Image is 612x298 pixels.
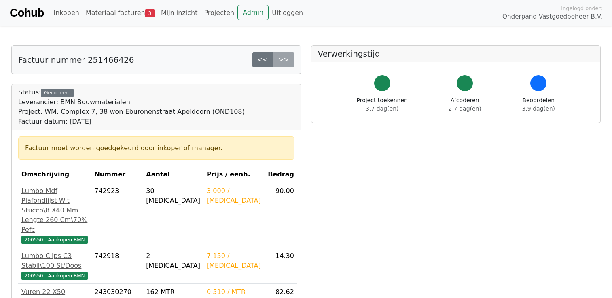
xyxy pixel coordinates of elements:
[201,5,237,21] a: Projecten
[143,166,203,183] th: Aantal
[18,55,134,65] h5: Factuur nummer 251466426
[21,251,88,271] div: Lumbo Clips C3 Stabil\100 St/Doos
[252,52,273,67] a: <<
[18,97,245,107] div: Leverancier: BMN Bouwmaterialen
[41,89,74,97] div: Gecodeerd
[449,105,481,112] span: 2.7 dag(en)
[21,272,88,280] span: 200550 - Aankopen BMN
[561,4,602,12] span: Ingelogd onder:
[502,12,602,21] span: Onderpand Vastgoedbeheer B.V.
[207,287,261,297] div: 0.510 / MTR
[318,49,594,59] h5: Verwerkingstijd
[25,143,288,153] div: Factuur moet worden goedgekeurd door inkoper of manager.
[146,251,200,271] div: 2 [MEDICAL_DATA]
[10,3,44,23] a: Cohub
[18,166,91,183] th: Omschrijving
[83,5,158,21] a: Materiaal facturen3
[21,251,88,280] a: Lumbo Clips C3 Stabil\100 St/Doos200550 - Aankopen BMN
[21,236,88,244] span: 200550 - Aankopen BMN
[91,248,143,284] td: 742918
[91,166,143,183] th: Nummer
[357,96,408,113] div: Project toekennen
[21,186,88,235] div: Lumbo Mdf Plafondlijst Wit Stucco\8 X40 Mm Lengte 260 Cm\70% Pefc
[146,287,200,297] div: 162 MTR
[264,183,297,248] td: 90.00
[207,186,261,206] div: 3.000 / [MEDICAL_DATA]
[18,117,245,126] div: Factuur datum: [DATE]
[91,183,143,248] td: 742923
[449,96,481,113] div: Afcoderen
[269,5,306,21] a: Uitloggen
[158,5,201,21] a: Mijn inzicht
[264,166,297,183] th: Bedrag
[146,186,200,206] div: 30 [MEDICAL_DATA]
[203,166,264,183] th: Prijs / eenh.
[522,105,555,112] span: 3.9 dag(en)
[21,186,88,244] a: Lumbo Mdf Plafondlijst Wit Stucco\8 X40 Mm Lengte 260 Cm\70% Pefc200550 - Aankopen BMN
[207,251,261,271] div: 7.150 / [MEDICAL_DATA]
[50,5,82,21] a: Inkopen
[18,88,245,126] div: Status:
[366,105,398,112] span: 3.7 dag(en)
[522,96,555,113] div: Beoordelen
[264,248,297,284] td: 14.30
[145,9,155,17] span: 3
[237,5,269,20] a: Admin
[18,107,245,117] div: Project: WM: Complex 7, 38 won Eburonenstraat Apeldoorn (OND108)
